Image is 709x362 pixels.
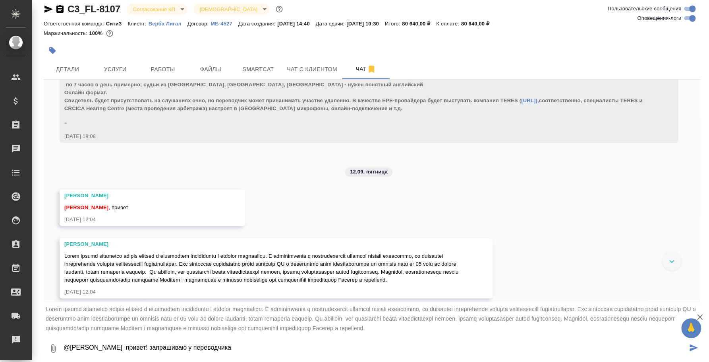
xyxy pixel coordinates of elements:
[44,4,53,14] button: Скопировать ссылку для ЯМессенджера
[64,253,460,283] span: Lorem ipsumd sitametco adipis elitsed d eiusmodtem incididuntu l etdolor magnaaliqu. E adminimven...
[46,306,696,331] span: Lorem ipsumd sitametco adipis elitsed d eiusmodtem incididuntu l etdolor magnaaliqu. E adminimven...
[238,21,277,27] p: Дата создания:
[637,14,681,22] span: Оповещения-логи
[402,21,436,27] p: 80 640,00 ₽
[64,288,465,296] div: [DATE] 12:04
[346,21,385,27] p: [DATE] 10:30
[44,42,61,59] button: Добавить тэг
[96,64,134,74] span: Услуги
[193,4,269,15] div: Согласование КП
[385,21,402,27] p: Итого:
[68,4,120,14] a: C3_FL-8107
[684,320,698,337] span: 🙏
[681,318,701,338] button: 🙏
[55,4,65,14] button: Скопировать ссылку
[436,21,461,27] p: К оплате:
[149,21,187,27] p: Верба Лигал
[287,64,337,74] span: Чат с клиентом
[44,21,106,27] p: Ответственная команда:
[64,132,650,140] div: [DATE] 18:08
[350,168,388,176] p: 12.09, пятница
[64,240,465,248] div: [PERSON_NAME]
[277,21,316,27] p: [DATE] 14:40
[127,4,187,15] div: Согласование КП
[89,30,104,36] p: 100%
[211,21,238,27] p: МБ-4527
[104,28,115,39] button: 0.00 RUB;
[44,30,89,36] p: Маржинальность:
[191,64,230,74] span: Файлы
[144,64,182,74] span: Работы
[197,6,260,13] button: [DEMOGRAPHIC_DATA]
[316,21,346,27] p: Дата сдачи:
[187,21,211,27] p: Договор:
[106,21,128,27] p: Сити3
[64,204,108,210] span: [PERSON_NAME]
[64,216,217,224] div: [DATE] 12:04
[131,6,178,13] button: Согласование КП
[211,20,238,27] a: МБ-4527
[461,21,495,27] p: 80 640,00 ₽
[64,192,217,200] div: [PERSON_NAME]
[274,4,284,14] button: Доп статусы указывают на важность/срочность заказа
[149,20,187,27] a: Верба Лигал
[521,97,539,103] a: [URL]),
[239,64,277,74] span: Smartcat
[128,21,148,27] p: Клиент:
[347,64,385,74] span: Чат
[367,64,376,74] svg: Отписаться
[48,64,87,74] span: Детали
[607,5,681,13] span: Пользовательские сообщения
[64,204,128,210] span: , привет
